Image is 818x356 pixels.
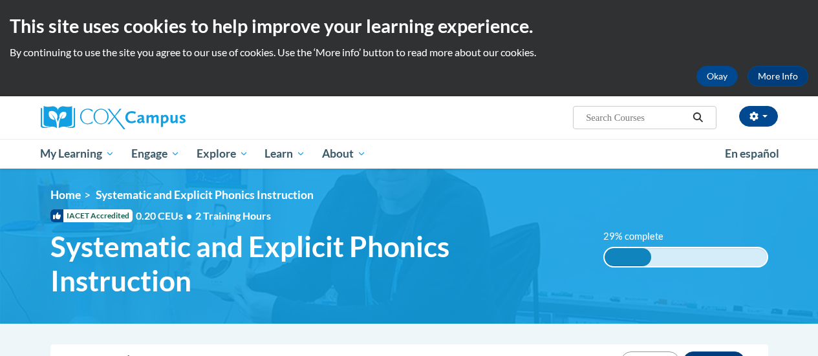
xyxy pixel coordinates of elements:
[50,229,584,298] span: Systematic and Explicit Phonics Instruction
[50,188,81,202] a: Home
[195,209,271,222] span: 2 Training Hours
[123,139,188,169] a: Engage
[264,146,305,162] span: Learn
[748,66,808,87] a: More Info
[256,139,314,169] a: Learn
[725,147,779,160] span: En español
[41,106,186,129] img: Cox Campus
[32,139,124,169] a: My Learning
[322,146,366,162] span: About
[603,229,678,244] label: 29% complete
[10,45,808,59] p: By continuing to use the site you agree to our use of cookies. Use the ‘More info’ button to read...
[131,146,180,162] span: Engage
[585,110,688,125] input: Search Courses
[31,139,788,169] div: Main menu
[197,146,248,162] span: Explore
[605,248,652,266] div: 29% complete
[696,66,738,87] button: Okay
[188,139,257,169] a: Explore
[688,110,707,125] button: Search
[186,209,192,222] span: •
[41,106,274,129] a: Cox Campus
[50,209,133,222] span: IACET Accredited
[40,146,114,162] span: My Learning
[739,106,778,127] button: Account Settings
[10,13,808,39] h2: This site uses cookies to help improve your learning experience.
[96,188,314,202] span: Systematic and Explicit Phonics Instruction
[716,140,788,167] a: En español
[136,209,195,223] span: 0.20 CEUs
[314,139,374,169] a: About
